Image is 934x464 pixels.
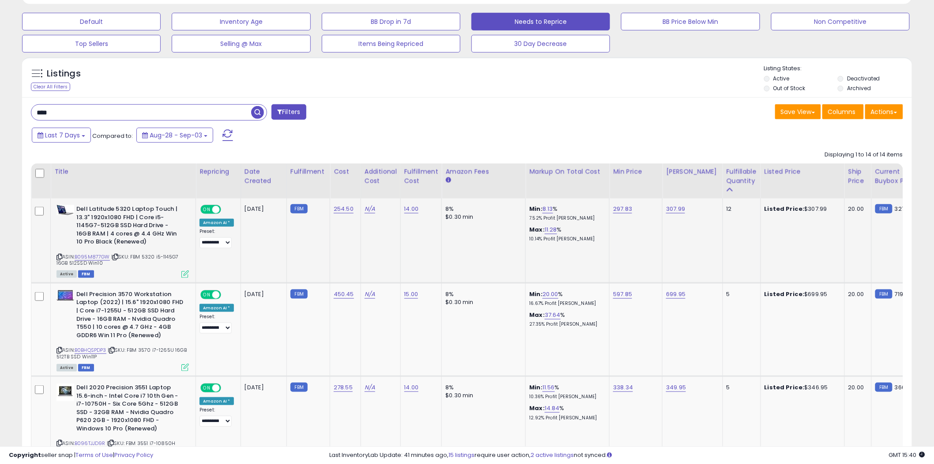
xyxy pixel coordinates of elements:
[545,225,557,234] a: 11.28
[330,451,925,460] div: Last InventoryLab Update: 41 minutes ago, require user action, not synced.
[290,167,326,176] div: Fulfillment
[334,167,357,176] div: Cost
[245,290,280,298] div: [DATE]
[172,35,310,53] button: Selling @ Max
[848,167,868,186] div: Ship Price
[613,383,633,392] a: 338.34
[765,167,841,176] div: Listed Price
[200,219,234,227] div: Amazon AI *
[613,205,632,213] a: 297.83
[545,404,560,413] a: 14.84
[22,35,161,53] button: Top Sellers
[529,205,542,213] b: Min:
[526,164,610,198] th: The percentage added to the cost of goods (COGS) that forms the calculator for Min & Max prices.
[220,206,234,213] span: OFF
[765,290,805,298] b: Listed Price:
[666,290,685,299] a: 699.95
[847,75,880,82] label: Deactivated
[56,290,189,370] div: ASIN:
[445,167,522,176] div: Amazon Fees
[56,364,77,372] span: All listings currently available for purchase on Amazon
[334,205,354,213] a: 254.50
[172,13,310,30] button: Inventory Age
[471,35,610,53] button: 30 Day Decrease
[847,84,871,92] label: Archived
[54,167,192,176] div: Title
[56,346,187,360] span: | SKU: FBM 3570 i7-1265U 16GB 512TB SSD Win11P
[828,107,856,116] span: Columns
[529,321,603,327] p: 27.35% Profit [PERSON_NAME]
[529,311,603,327] div: %
[875,383,893,392] small: FBM
[445,298,519,306] div: $0.30 min
[201,206,212,213] span: ON
[200,304,234,312] div: Amazon AI *
[529,205,603,221] div: %
[542,205,553,213] a: 8.13
[529,383,542,392] b: Min:
[365,167,397,186] div: Additional Cost
[22,13,161,30] button: Default
[875,204,893,213] small: FBM
[765,384,838,392] div: $346.95
[365,205,375,213] a: N/A
[200,167,237,176] div: Repricing
[771,13,910,30] button: Non Competitive
[334,290,354,299] a: 450.45
[290,289,308,299] small: FBM
[92,132,133,140] span: Compared to:
[32,128,91,143] button: Last 7 Days
[822,104,864,119] button: Columns
[220,291,234,298] span: OFF
[200,407,234,427] div: Preset:
[727,167,757,186] div: Fulfillable Quantity
[404,205,419,213] a: 14.00
[200,314,234,334] div: Preset:
[895,205,914,213] span: 327.99
[875,167,921,186] div: Current Buybox Price
[727,205,754,213] div: 12
[865,104,903,119] button: Actions
[56,290,74,301] img: 41--+C-N+0L._SL40_.jpg
[875,289,893,299] small: FBM
[201,384,212,392] span: ON
[848,205,865,213] div: 20.00
[404,290,418,299] a: 15.00
[150,131,202,140] span: Aug-28 - Sep-03
[613,167,659,176] div: Min Price
[445,213,519,221] div: $0.30 min
[529,226,603,242] div: %
[529,300,603,307] p: 16.67% Profit [PERSON_NAME]
[775,104,821,119] button: Save View
[773,84,806,92] label: Out of Stock
[666,205,685,213] a: 307.99
[56,270,77,278] span: All listings currently available for purchase on Amazon
[9,451,153,460] div: seller snap | |
[529,290,542,298] b: Min:
[529,290,603,307] div: %
[531,451,574,459] a: 2 active listings
[404,383,419,392] a: 14.00
[848,290,865,298] div: 20.00
[245,384,280,392] div: [DATE]
[889,451,925,459] span: 2025-09-11 15:40 GMT
[727,384,754,392] div: 5
[471,13,610,30] button: Needs to Reprice
[114,451,153,459] a: Privacy Policy
[245,205,280,213] div: [DATE]
[76,384,184,435] b: Dell 2020 Precision 3551 Laptop 15.6-inch - Intel Core i7 10th Gen - i7-10750H - Six Core 5Ghz - ...
[621,13,760,30] button: BB Price Below Min
[765,290,838,298] div: $699.95
[773,75,790,82] label: Active
[9,451,41,459] strong: Copyright
[200,397,234,405] div: Amazon AI *
[136,128,213,143] button: Aug-28 - Sep-03
[765,205,838,213] div: $307.99
[45,131,80,140] span: Last 7 Days
[825,151,903,159] div: Displaying 1 to 14 of 14 items
[78,270,94,278] span: FBM
[75,253,110,261] a: B095M877GW
[529,415,603,421] p: 12.92% Profit [PERSON_NAME]
[765,205,805,213] b: Listed Price:
[529,167,606,176] div: Markup on Total Cost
